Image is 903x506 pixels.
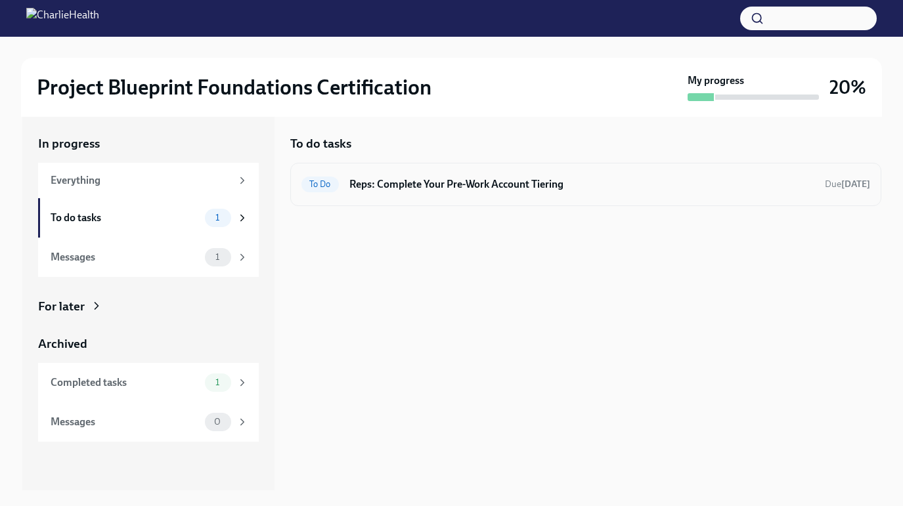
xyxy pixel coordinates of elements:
[38,163,259,198] a: Everything
[38,135,259,152] a: In progress
[841,179,870,190] strong: [DATE]
[301,179,339,189] span: To Do
[51,173,231,188] div: Everything
[38,335,259,352] a: Archived
[26,8,99,29] img: CharlieHealth
[301,174,870,195] a: To DoReps: Complete Your Pre-Work Account TieringDue[DATE]
[51,211,200,225] div: To do tasks
[208,377,227,387] span: 1
[38,238,259,277] a: Messages1
[349,177,814,192] h6: Reps: Complete Your Pre-Work Account Tiering
[38,363,259,402] a: Completed tasks1
[37,74,431,100] h2: Project Blueprint Foundations Certification
[51,250,200,264] div: Messages
[38,298,85,315] div: For later
[825,178,870,190] span: September 8th, 2025 10:00
[208,252,227,262] span: 1
[829,75,866,99] h3: 20%
[38,298,259,315] a: For later
[290,135,351,152] h5: To do tasks
[51,375,200,390] div: Completed tasks
[206,417,229,427] span: 0
[208,213,227,222] span: 1
[38,198,259,238] a: To do tasks1
[38,402,259,442] a: Messages0
[688,74,744,88] strong: My progress
[51,415,200,429] div: Messages
[825,179,870,190] span: Due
